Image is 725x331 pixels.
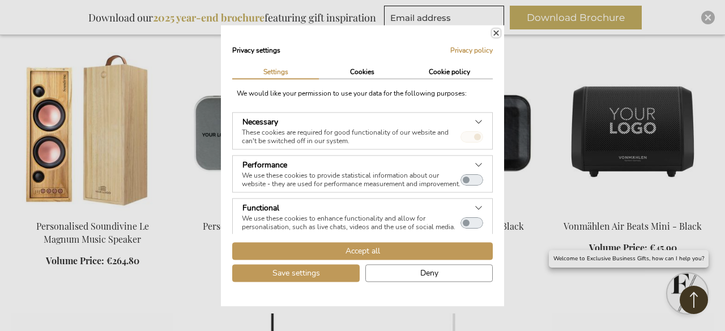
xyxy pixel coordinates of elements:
[420,267,438,279] span: Deny
[232,264,360,282] button: Save cookie settings
[474,115,483,128] button: See more about: Necessary
[242,202,279,214] h3: Functional
[232,45,354,56] h2: Privacy settings
[232,88,493,98] div: We would like your permission to use your data for the following purposes:
[460,175,483,186] button: Performance
[319,65,406,79] button: Cookies
[406,65,493,79] button: Cookie policy
[221,25,504,306] div: Cookie banner
[450,46,493,55] a: Privacy Policy. External link. Opens in a new tab or window.
[493,29,500,36] button: Close
[242,115,279,128] button: Necessary
[242,214,460,232] p: We use these cookies to enhance functionality and allow for personalisation, such as live chats, ...
[474,201,483,214] button: See more about: Functional
[242,201,280,214] button: Functional
[346,245,380,257] span: Accept all
[242,158,288,171] button: Performance
[474,158,483,171] button: See more about: Performance
[232,242,493,260] button: Accept all cookies
[460,218,483,229] button: Functional
[242,116,278,128] h3: Necessary
[232,65,319,79] button: Settings
[365,264,493,282] button: Deny all cookies
[242,159,287,171] h3: Performance
[242,171,460,189] p: We use these cookies to provide statistical information about our website - they are used for per...
[272,267,320,279] span: Save settings
[242,128,460,146] p: These cookies are required for good functionality of our website and can't be switched off in our...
